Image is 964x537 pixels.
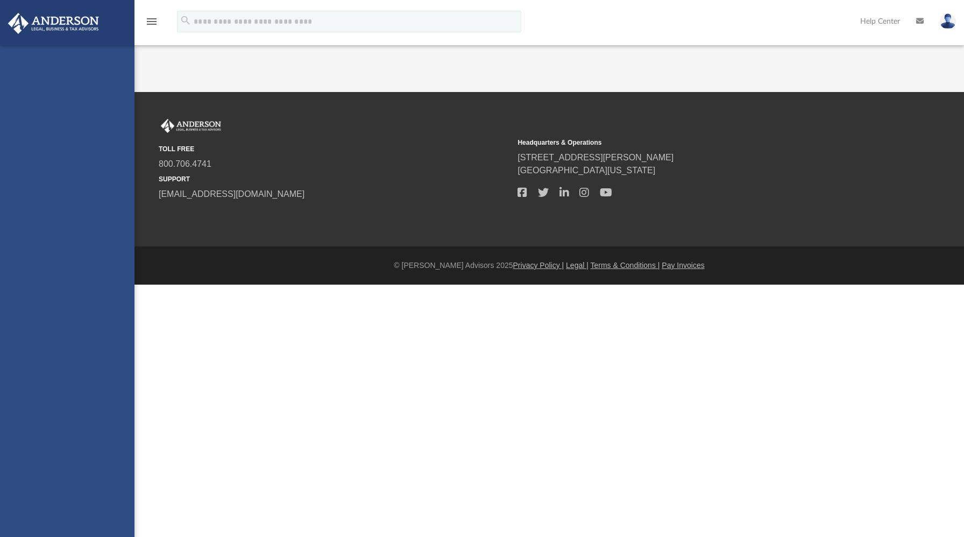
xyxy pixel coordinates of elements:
[591,261,660,270] a: Terms & Conditions |
[159,159,211,168] a: 800.706.4741
[159,144,510,154] small: TOLL FREE
[518,166,655,175] a: [GEOGRAPHIC_DATA][US_STATE]
[159,174,510,184] small: SUPPORT
[940,13,956,29] img: User Pic
[566,261,589,270] a: Legal |
[145,15,158,28] i: menu
[518,138,869,147] small: Headquarters & Operations
[513,261,564,270] a: Privacy Policy |
[662,261,704,270] a: Pay Invoices
[145,20,158,28] a: menu
[518,153,674,162] a: [STREET_ADDRESS][PERSON_NAME]
[134,260,964,271] div: © [PERSON_NAME] Advisors 2025
[159,189,304,199] a: [EMAIL_ADDRESS][DOMAIN_NAME]
[5,13,102,34] img: Anderson Advisors Platinum Portal
[180,15,192,26] i: search
[159,119,223,133] img: Anderson Advisors Platinum Portal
